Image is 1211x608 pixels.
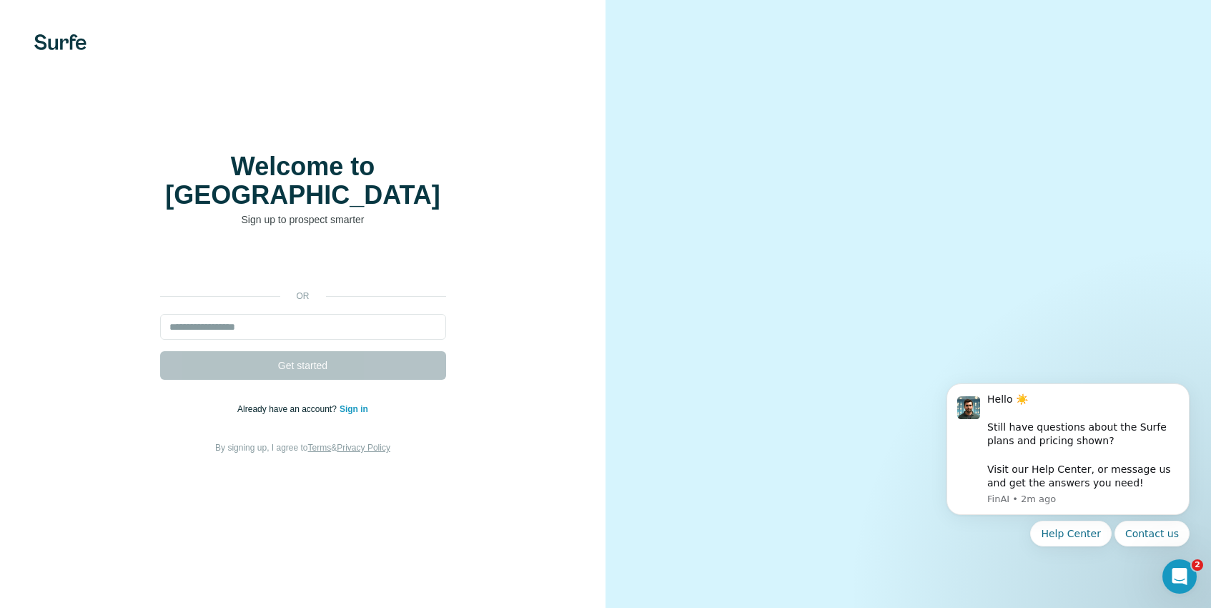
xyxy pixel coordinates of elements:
[925,366,1211,601] iframe: Intercom notifications message
[337,443,390,453] a: Privacy Policy
[34,34,86,50] img: Surfe's logo
[308,443,332,453] a: Terms
[1162,559,1197,594] iframe: Intercom live chat
[237,404,340,414] span: Already have an account?
[160,212,446,227] p: Sign up to prospect smarter
[215,443,390,453] span: By signing up, I agree to &
[153,248,453,280] iframe: To enrich screen reader interactions, please activate Accessibility in Grammarly extension settings
[160,152,446,210] h1: Welcome to [GEOGRAPHIC_DATA]
[1192,559,1203,571] span: 2
[280,290,326,303] p: or
[340,404,368,414] a: Sign in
